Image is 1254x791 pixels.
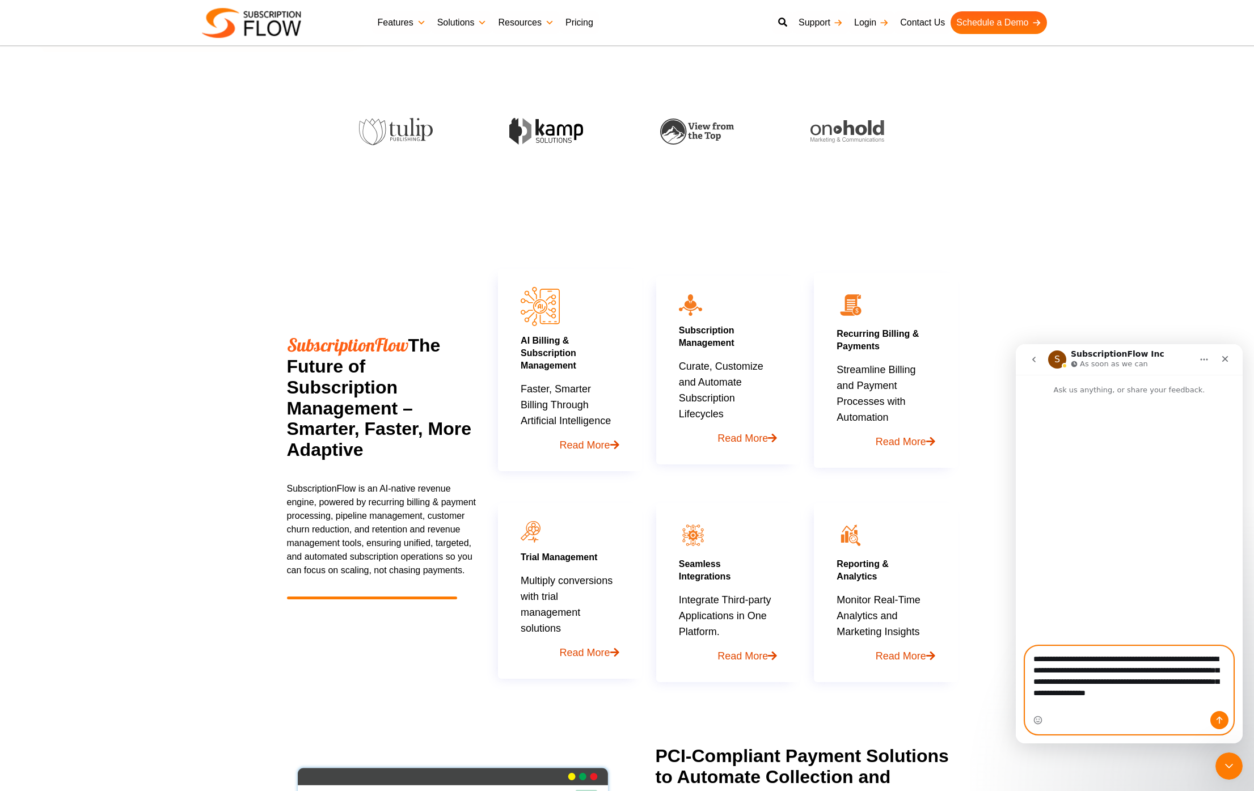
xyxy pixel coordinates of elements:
p: SubscriptionFlow is an AI-native revenue engine, powered by recurring billing & payment processin... [287,482,477,577]
a: Read More [679,422,777,446]
img: Subscriptionflow [202,8,301,38]
img: icon12 [837,521,865,549]
span: SubscriptionFlow [287,333,408,356]
img: tulip-publishing [357,118,431,145]
a: AI Billing & Subscription Management [521,336,576,370]
img: onhold-marketing [809,120,883,143]
a: Trial Management [521,552,597,562]
a: Pricing [560,11,599,34]
img: icon11 [521,521,541,543]
img: view-from-the-top [658,119,732,145]
a: Support [793,11,848,34]
a: Subscription Management [679,325,734,348]
p: Streamline Billing and Payment Processes with Automation [837,362,935,450]
a: Features [372,11,432,34]
p: Integrate Third-party Applications in One Platform. [679,592,777,664]
img: AI Billing & Subscription Managements [521,287,560,326]
a: Read More [521,636,619,661]
img: 02 [837,291,865,319]
h2: The Future of Subscription Management – Smarter, Faster, More Adaptive [287,335,477,460]
img: kamp-solution [508,118,582,145]
a: Resources [492,11,559,34]
a: Solutions [432,11,493,34]
a: Read More [837,425,935,450]
img: icon10 [679,294,702,316]
a: SeamlessIntegrations [679,559,731,581]
p: Faster, Smarter Billing Through Artificial Intelligence [521,381,619,453]
p: Monitor Real-Time Analytics and Marketing Insights [837,592,935,664]
a: Read More [679,640,777,664]
a: Recurring Billing & Payments [837,329,919,351]
a: Read More [521,429,619,453]
p: Multiply conversions with trial management solutions [521,573,619,661]
iframe: Intercom live chat [1215,752,1243,780]
a: Reporting &Analytics [837,559,889,581]
a: Login [848,11,894,34]
img: seamless integration [679,521,707,549]
iframe: Intercom live chat [1016,344,1243,743]
a: Schedule a Demo [951,11,1046,34]
a: Contact Us [894,11,951,34]
p: Curate, Customize and Automate Subscription Lifecycles [679,358,777,446]
a: Read More [837,640,935,664]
